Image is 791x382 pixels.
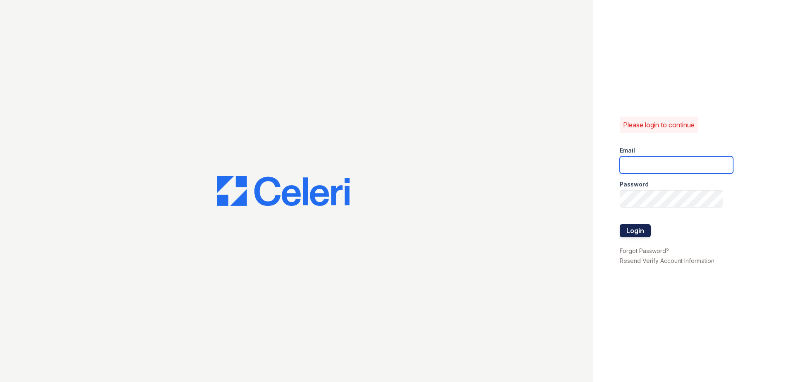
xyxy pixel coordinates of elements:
[217,176,350,206] img: CE_Logo_Blue-a8612792a0a2168367f1c8372b55b34899dd931a85d93a1a3d3e32e68fde9ad4.png
[620,146,635,155] label: Email
[620,180,649,189] label: Password
[620,257,714,264] a: Resend Verify Account Information
[623,120,695,130] p: Please login to continue
[620,224,651,237] button: Login
[620,247,669,254] a: Forgot Password?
